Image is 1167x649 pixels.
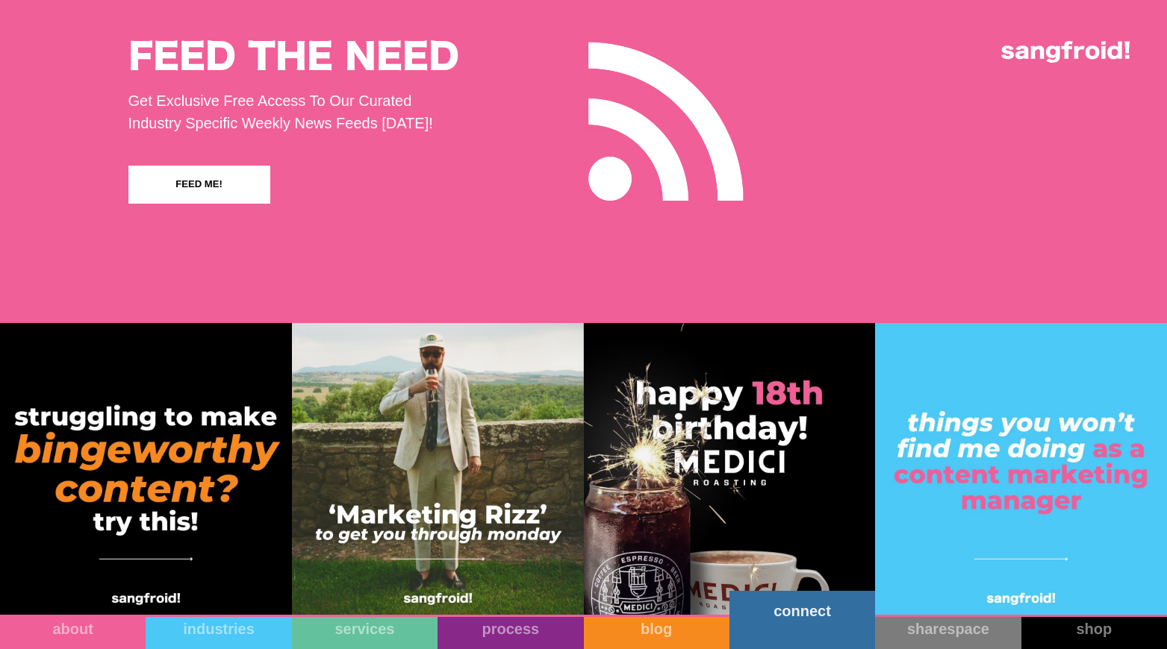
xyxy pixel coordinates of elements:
[729,591,875,649] a: connect
[580,282,624,290] a: privacy policy
[146,620,291,638] div: industries
[729,602,875,620] div: connect
[292,620,438,638] div: services
[128,40,459,78] h2: FEED THE NEED
[128,90,459,134] p: Get Exclusive Free Access To Our Curated Industry Specific Weekly News Feeds [DATE]!
[128,166,270,204] a: FEED ME!
[175,177,222,192] div: FEED ME!
[1021,620,1167,638] div: shop
[584,620,729,638] div: blog
[875,620,1021,638] div: sharespace
[1001,41,1130,63] img: logo
[438,620,583,638] div: process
